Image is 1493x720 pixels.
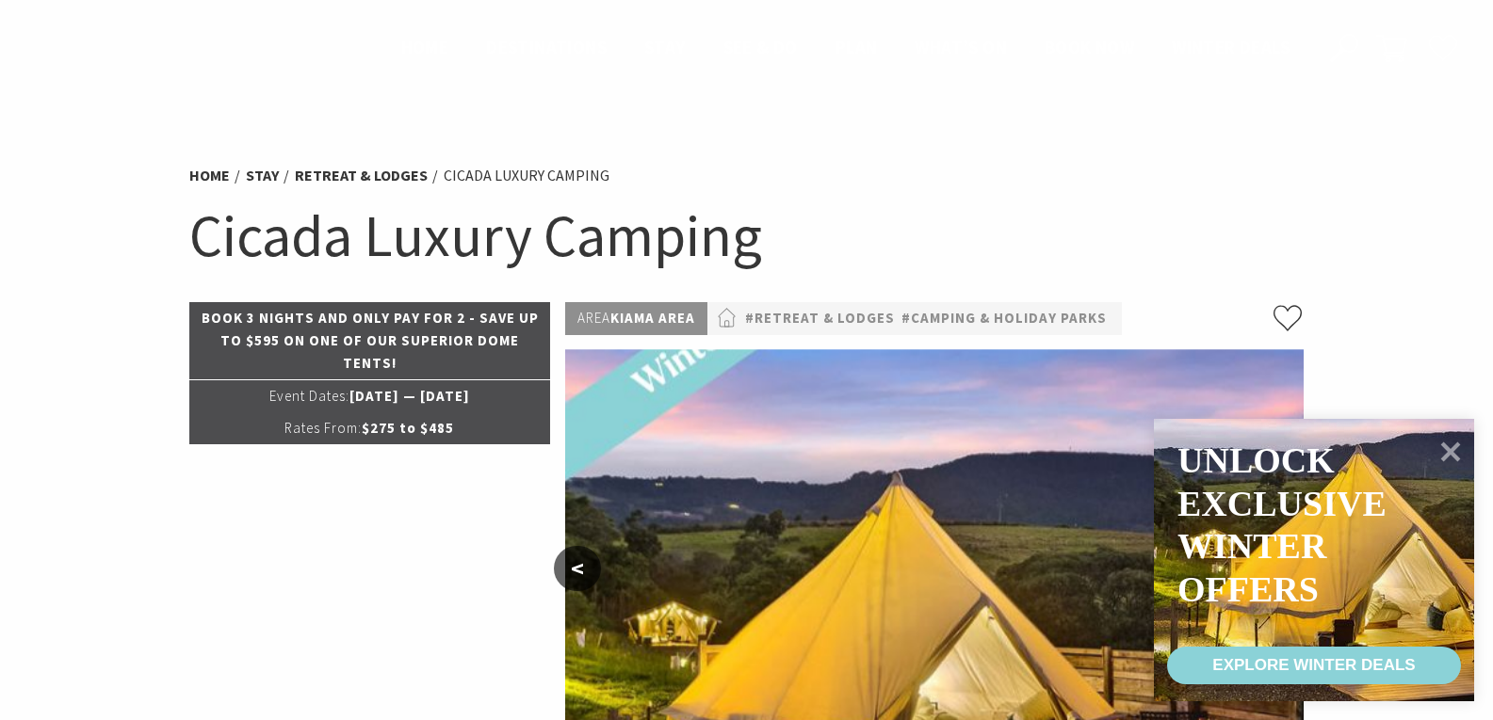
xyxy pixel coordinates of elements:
span: Plan [836,36,878,58]
span: Event Dates: [269,387,349,405]
p: Book 3 nights and only pay for 2 - save up to $595 on one of our superior dome tents! [189,302,551,379]
a: #Retreat & Lodges [745,307,895,330]
span: Destinations [486,36,607,58]
a: EXPLORE WINTER DEALS [1167,647,1461,684]
a: Stay [246,166,279,185]
p: $275 to $485 [189,412,551,444]
a: Retreat & Lodges [295,166,428,185]
span: See & Do [723,36,798,58]
p: [DATE] — [DATE] [189,380,551,412]
span: Home [401,36,449,58]
div: Unlock exclusive winter offers [1177,440,1386,611]
button: < [554,546,601,591]
h1: Cicada Luxury Camping [189,198,1305,274]
a: #Camping & Holiday Parks [901,307,1107,330]
div: EXPLORE WINTER DEALS [1212,647,1415,684]
span: Winter Deals [1172,36,1290,58]
li: Cicada Luxury Camping [444,164,609,188]
span: What’s On [915,36,1007,58]
span: Rates From: [284,419,362,437]
span: Book now [1045,36,1134,58]
nav: Main Menu [382,33,1308,64]
a: Home [189,166,230,185]
p: Kiama Area [565,302,707,335]
span: Stay [644,36,686,58]
span: Area [577,309,610,327]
